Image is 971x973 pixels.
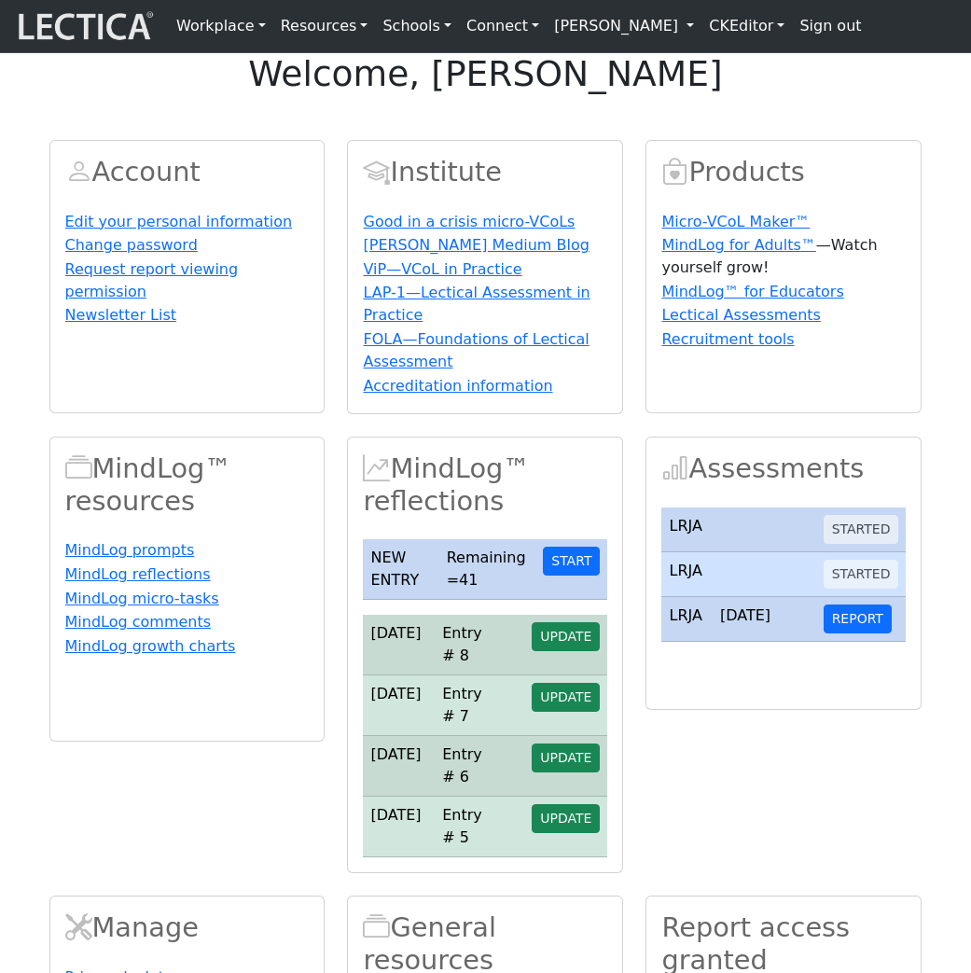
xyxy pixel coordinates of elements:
span: Account [65,156,92,188]
td: NEW ENTRY [363,539,438,600]
button: UPDATE [532,683,600,712]
td: LRJA [661,551,713,596]
h2: Assessments [661,452,906,485]
a: ViP—VCoL in Practice [363,260,521,278]
span: [DATE] [370,685,421,702]
td: Entry # 8 [435,615,492,675]
span: Resources [363,911,390,943]
span: Account [363,156,390,188]
td: Entry # 5 [435,797,492,857]
button: START [543,547,600,576]
img: lecticalive [14,8,154,44]
a: Change password [65,236,198,254]
span: UPDATE [540,811,591,826]
button: UPDATE [532,622,600,651]
span: MindLog [363,452,390,484]
button: UPDATE [532,744,600,772]
span: Manage [65,911,92,943]
span: [DATE] [370,745,421,763]
a: MindLog comments [65,613,212,631]
span: UPDATE [540,689,591,704]
a: [PERSON_NAME] [547,7,701,45]
td: LRJA [661,596,713,641]
a: Recruitment tools [661,330,794,348]
h2: Manage [65,911,310,944]
h2: MindLog™ reflections [363,452,607,517]
h2: Products [661,156,906,188]
span: MindLog™ resources [65,452,92,484]
td: Remaining = [439,539,536,600]
a: Schools [375,7,459,45]
h2: Account [65,156,310,188]
a: Connect [459,7,547,45]
button: UPDATE [532,804,600,833]
a: MindLog for Adults™ [661,236,815,254]
a: Request report viewing permission [65,260,239,300]
p: —Watch yourself grow! [661,234,906,279]
button: REPORT [824,605,892,633]
a: LAP-1—Lectical Assessment in Practice [363,284,590,324]
a: Workplace [169,7,273,45]
td: Entry # 7 [435,675,492,736]
td: Entry # 6 [435,736,492,797]
a: Micro-VCoL Maker™ [661,213,810,230]
a: FOLA—Foundations of Lectical Assessment [363,330,589,370]
a: MindLog growth charts [65,637,236,655]
span: [DATE] [370,806,421,824]
h2: Institute [363,156,607,188]
a: Resources [273,7,376,45]
a: Sign out [792,7,868,45]
a: Lectical Assessments [661,306,820,324]
a: MindLog™ for Educators [661,283,843,300]
a: Newsletter List [65,306,177,324]
a: Good in a crisis micro-VCoLs [363,213,575,230]
span: UPDATE [540,750,591,765]
span: UPDATE [540,629,591,644]
span: Assessments [661,452,688,484]
a: MindLog prompts [65,541,195,559]
a: Edit your personal information [65,213,293,230]
td: LRJA [661,507,713,552]
a: Accreditation information [363,377,552,395]
a: [PERSON_NAME] Medium Blog [363,236,589,254]
span: [DATE] [720,606,770,624]
span: Products [661,156,688,188]
h2: MindLog™ resources [65,452,310,517]
span: 41 [459,571,478,589]
span: [DATE] [370,624,421,642]
a: MindLog micro-tasks [65,590,219,607]
a: CKEditor [701,7,792,45]
td: Entry # 4 [435,857,492,918]
a: MindLog reflections [65,565,211,583]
